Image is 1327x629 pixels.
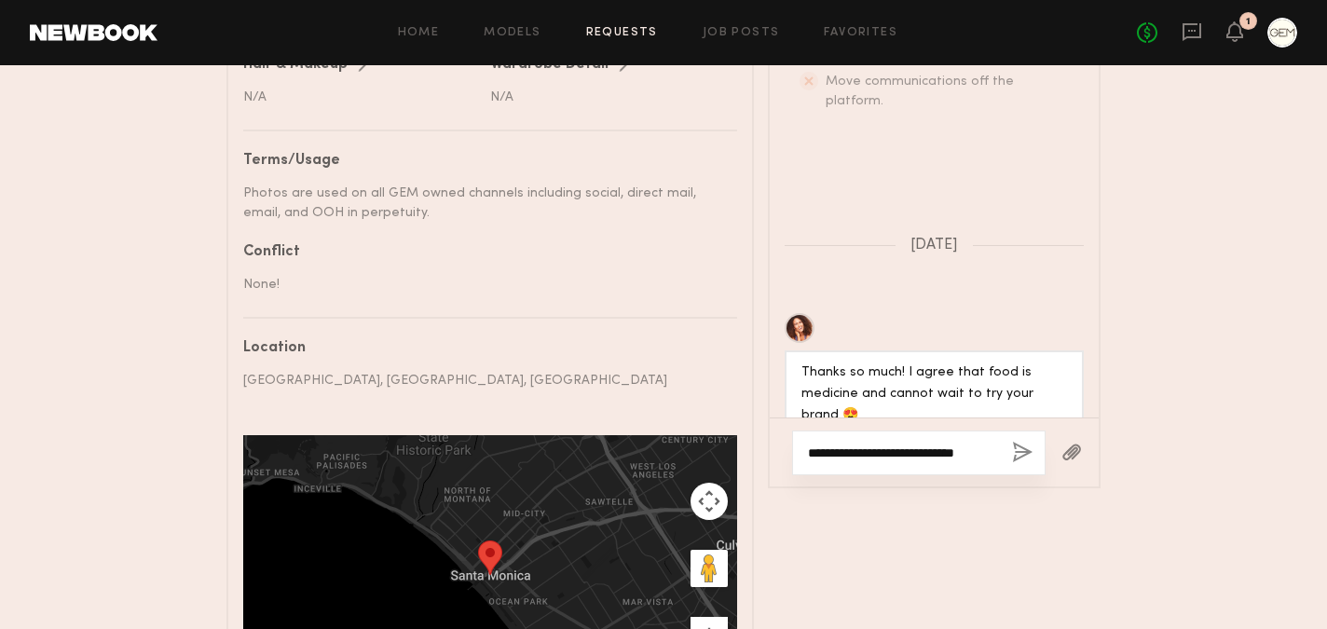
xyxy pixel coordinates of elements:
div: Terms/Usage [243,154,723,169]
div: Photos are used on all GEM owned channels including social, direct mail, email, and OOH in perpet... [243,184,723,223]
div: [GEOGRAPHIC_DATA], [GEOGRAPHIC_DATA], [GEOGRAPHIC_DATA] [243,371,723,390]
span: Move communications off the platform. [826,75,1014,107]
span: [DATE] [910,238,958,253]
div: None! [243,275,723,294]
button: Drag Pegman onto the map to open Street View [691,550,728,587]
a: Models [484,27,540,39]
div: Thanks so much! I agree that food is medicine and cannot wait to try your brand 😍 [801,362,1067,427]
div: N/A [490,88,723,107]
div: N/A [243,88,476,107]
a: Requests [586,27,658,39]
a: Favorites [824,27,897,39]
a: Job Posts [703,27,780,39]
div: Conflict [243,245,723,260]
a: Home [398,27,440,39]
div: Location [243,341,723,356]
button: Map camera controls [691,483,728,520]
div: 1 [1246,17,1251,27]
div: Hair & Makeup [243,58,348,73]
div: Wardrobe Detail [490,58,609,73]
